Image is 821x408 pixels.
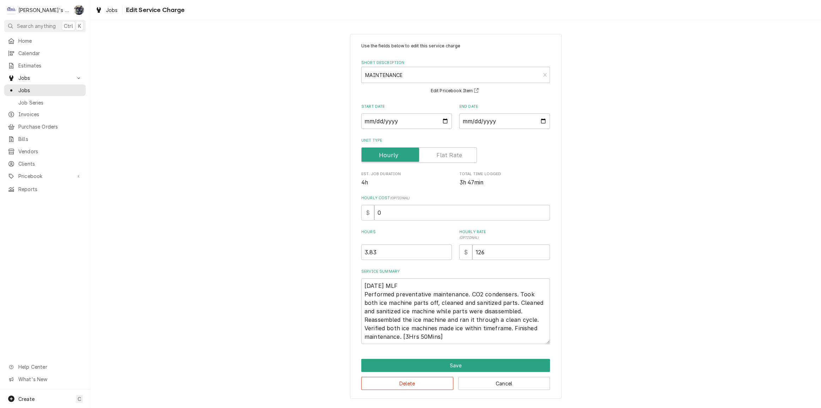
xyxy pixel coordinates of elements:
a: Invoices [4,108,86,120]
a: Reports [4,183,86,195]
span: 4h [361,179,368,186]
div: Button Group Row [361,372,550,390]
label: Service Summary [361,269,550,274]
span: Total Time Logged [459,178,550,187]
a: Estimates [4,60,86,71]
span: Bills [18,135,82,143]
span: Calendar [18,49,82,57]
label: Unit Type [361,138,550,143]
div: $ [361,205,374,220]
p: Use the fields below to edit this service charge [361,43,550,49]
span: Est. Job Duration [361,171,452,177]
div: Clay's Refrigeration's Avatar [6,5,16,15]
button: Search anythingCtrlK [4,20,86,32]
a: Go to Pricebook [4,170,86,182]
div: End Date [459,104,550,129]
label: End Date [459,104,550,110]
span: Clients [18,160,82,167]
a: Bills [4,133,86,145]
div: Line Item Create/Update [350,34,562,399]
a: Calendar [4,47,86,59]
button: Cancel [458,377,550,390]
div: C [6,5,16,15]
span: Vendors [18,148,82,155]
div: [object Object] [361,229,452,260]
a: Vendors [4,146,86,157]
div: Hourly Cost [361,195,550,220]
div: $ [459,244,472,260]
label: Short Description [361,60,550,66]
a: Jobs [4,84,86,96]
div: SB [74,5,84,15]
span: Reports [18,185,82,193]
div: Total Time Logged [459,171,550,187]
div: Button Group [361,359,550,390]
label: Hourly Rate [459,229,550,241]
span: Jobs [18,87,82,94]
a: Clients [4,158,86,170]
span: Search anything [17,22,56,30]
span: 3h 47min [459,179,483,186]
a: Home [4,35,86,47]
button: Edit Pricebook Item [430,87,482,95]
div: [PERSON_NAME]'s Refrigeration [18,6,70,14]
label: Start Date [361,104,452,110]
div: Unit Type [361,138,550,163]
div: Button Group Row [361,359,550,372]
span: Job Series [18,99,82,106]
span: Create [18,396,35,402]
label: Hourly Cost [361,195,550,201]
span: Edit Service Charge [124,5,185,15]
button: Save [361,359,550,372]
div: Line Item Create/Update Form [361,43,550,344]
span: C [78,395,81,403]
div: Sarah Bendele's Avatar [74,5,84,15]
label: Hours [361,229,452,241]
span: What's New [18,376,82,383]
span: Total Time Logged [459,171,550,177]
span: ( optional ) [459,236,479,240]
span: Purchase Orders [18,123,82,130]
span: Home [18,37,82,45]
input: yyyy-mm-dd [361,113,452,129]
button: Delete [361,377,453,390]
span: Pricebook [18,172,72,180]
span: Help Center [18,363,82,371]
div: Service Summary [361,269,550,344]
span: Est. Job Duration [361,178,452,187]
span: Ctrl [64,22,73,30]
span: Estimates [18,62,82,69]
a: Go to Help Center [4,361,86,373]
a: Go to What's New [4,373,86,385]
div: Start Date [361,104,452,129]
div: Short Description [361,60,550,95]
input: yyyy-mm-dd [459,113,550,129]
div: [object Object] [459,229,550,260]
span: Jobs [106,6,118,14]
span: K [78,22,81,30]
span: ( optional ) [390,196,410,200]
a: Purchase Orders [4,121,86,132]
span: Jobs [18,74,72,82]
a: Go to Jobs [4,72,86,84]
a: Job Series [4,97,86,108]
span: Invoices [18,111,82,118]
a: Jobs [92,4,121,16]
div: Est. Job Duration [361,171,452,187]
textarea: [DATE] MLF Performed preventative maintenance. CO2 condensers. Took both ice machine parts off, c... [361,278,550,344]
